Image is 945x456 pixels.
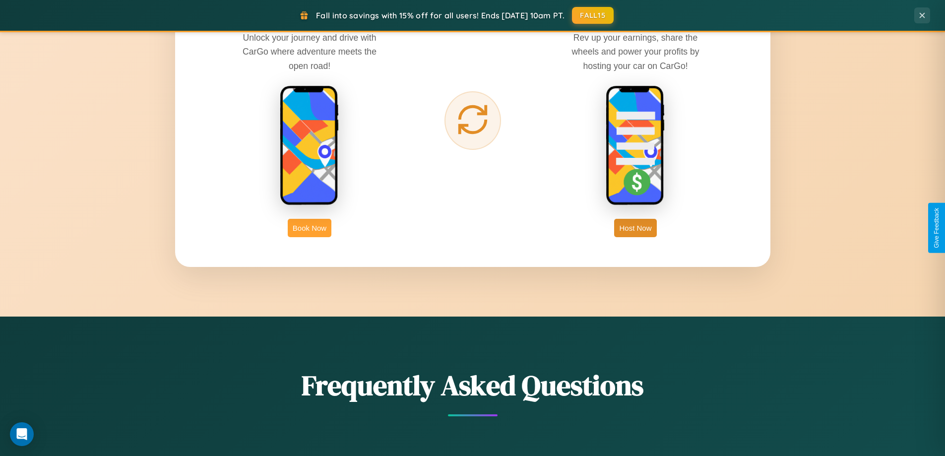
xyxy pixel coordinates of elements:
button: Book Now [288,219,331,237]
img: host phone [606,85,665,206]
span: Fall into savings with 15% off for all users! Ends [DATE] 10am PT. [316,10,565,20]
p: Unlock your journey and drive with CarGo where adventure meets the open road! [235,31,384,72]
button: Host Now [614,219,656,237]
h2: Frequently Asked Questions [175,366,770,404]
p: Rev up your earnings, share the wheels and power your profits by hosting your car on CarGo! [561,31,710,72]
div: Open Intercom Messenger [10,422,34,446]
div: Give Feedback [933,208,940,248]
img: rent phone [280,85,339,206]
button: FALL15 [572,7,614,24]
